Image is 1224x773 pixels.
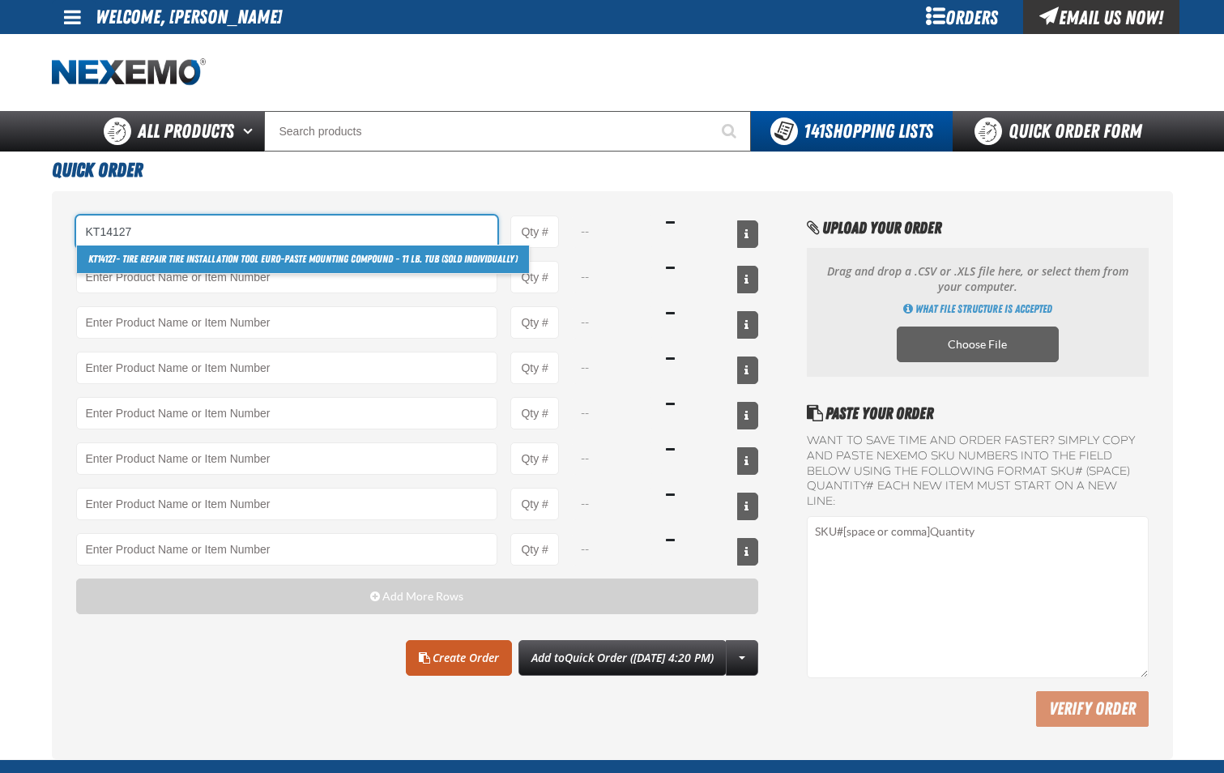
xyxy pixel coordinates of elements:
input: Product Quantity [510,533,559,566]
button: Start Searching [710,111,751,152]
span: All Products [138,117,234,146]
: Product [76,533,498,566]
label: Want to save time and order faster? Simply copy and paste NEXEMO SKU numbers into the field below... [807,433,1148,510]
: Product [76,488,498,520]
input: Search [264,111,751,152]
button: View All Prices [737,538,758,566]
button: Add More Rows [76,579,759,614]
a: Get Directions of how to import multiple products using an CSV, XLSX or ODS file. Opens a popup [903,301,1052,317]
: Product [76,261,498,293]
span: Add More Rows [382,590,463,603]
: Product [76,306,498,339]
button: View All Prices [737,266,758,293]
button: Open All Products pages [237,111,264,152]
a: KT14127- Tire Repair Tire Installation Tool Euro-Paste Mounting Compound - 11 Lb. Tub (Sold Indiv... [77,246,529,273]
a: Home [52,58,206,87]
: Product [76,397,498,429]
span: Add to [531,650,714,665]
a: More Actions [726,640,758,676]
button: View All Prices [737,493,758,520]
input: Product Quantity [510,488,559,520]
p: Drag and drop a .CSV or .XLS file here, or select them from your computer. [823,264,1132,295]
button: View All Prices [737,447,758,475]
input: Product Quantity [510,216,559,248]
input: Product [76,216,498,248]
button: View All Prices [737,357,758,384]
h2: Upload Your Order [807,216,1148,240]
: Product [76,352,498,384]
button: You have 141 Shopping Lists. Open to view details [751,111,953,152]
input: Product Quantity [510,306,559,339]
strong: 141 [804,120,825,143]
input: Product Quantity [510,352,559,384]
span: Shopping Lists [804,120,933,143]
img: Nexemo logo [52,58,206,87]
span: Quick Order ([DATE] 4:20 PM) [565,650,714,665]
h2: Paste Your Order [807,401,1148,425]
input: Product Quantity [510,397,559,429]
input: Product Quantity [510,261,559,293]
span: Quick Order [52,159,143,182]
: Product [76,442,498,475]
strong: KT14127 [88,253,116,265]
a: Create Order [406,640,512,676]
a: Quick Order Form [953,111,1172,152]
button: Add toQuick Order ([DATE] 4:20 PM) [518,640,727,676]
input: Product Quantity [510,442,559,475]
button: View All Prices [737,402,758,429]
button: View All Prices [737,220,758,248]
button: View All Prices [737,311,758,339]
label: Choose CSV, XLSX or ODS file to import multiple products. Opens a popup [897,327,1059,362]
